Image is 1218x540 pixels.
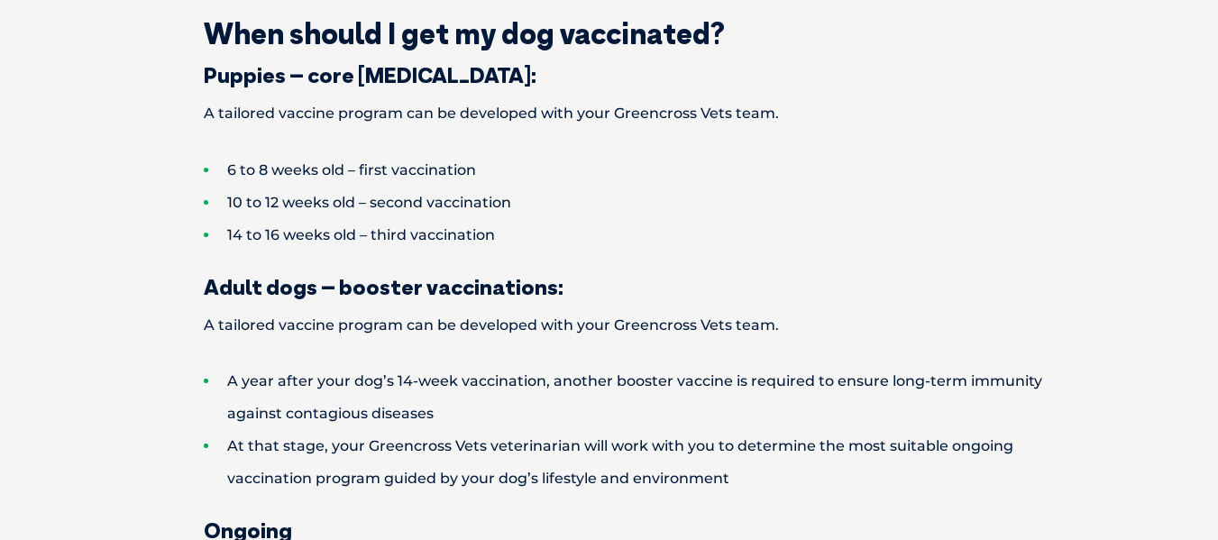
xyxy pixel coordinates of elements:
li: A year after your dog’s 14-week vaccination, another booster vaccine is required to ensure long-t... [204,365,1078,430]
li: At that stage, your Greencross Vets veterinarian will work with you to determine the most suitabl... [204,430,1078,495]
li: 10 to 12 weeks old – second vaccination [204,187,1078,219]
h3: Puppies – core [MEDICAL_DATA]: [141,64,1078,86]
li: 14 to 16 weeks old – third vaccination [204,219,1078,252]
h3: Adult dogs – booster vaccinations: [141,276,1078,297]
p: A tailored vaccine program can be developed with your Greencross Vets team. [141,309,1078,342]
h2: When should I get my dog vaccinated? [141,19,1078,48]
p: A tailored vaccine program can be developed with your Greencross Vets team. [141,97,1078,130]
li: 6 to 8 weeks old – first vaccination [204,154,1078,187]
